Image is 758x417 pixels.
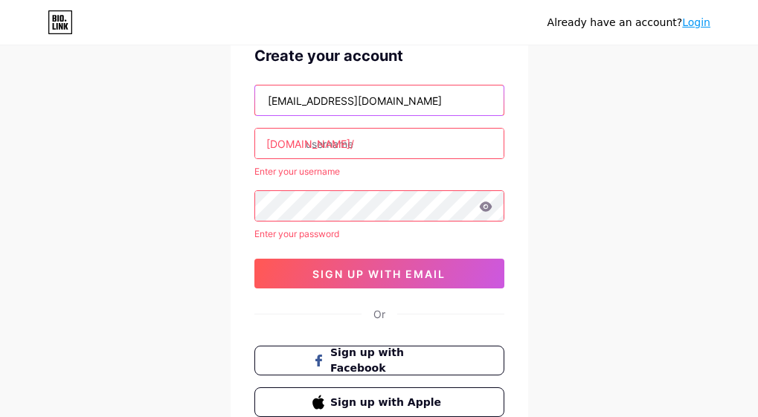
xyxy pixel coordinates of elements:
span: Sign up with Facebook [330,345,446,376]
div: Already have an account? [547,15,710,30]
span: sign up with email [312,268,446,280]
div: Enter your password [254,227,504,241]
button: sign up with email [254,259,504,288]
div: Or [373,306,385,322]
button: Sign up with Facebook [254,346,504,375]
input: username [255,129,504,158]
div: Create your account [254,45,504,67]
div: [DOMAIN_NAME]/ [266,136,354,152]
button: Sign up with Apple [254,387,504,417]
div: Enter your username [254,165,504,178]
input: Email [255,85,504,115]
a: Login [682,16,710,28]
span: Sign up with Apple [330,395,446,410]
